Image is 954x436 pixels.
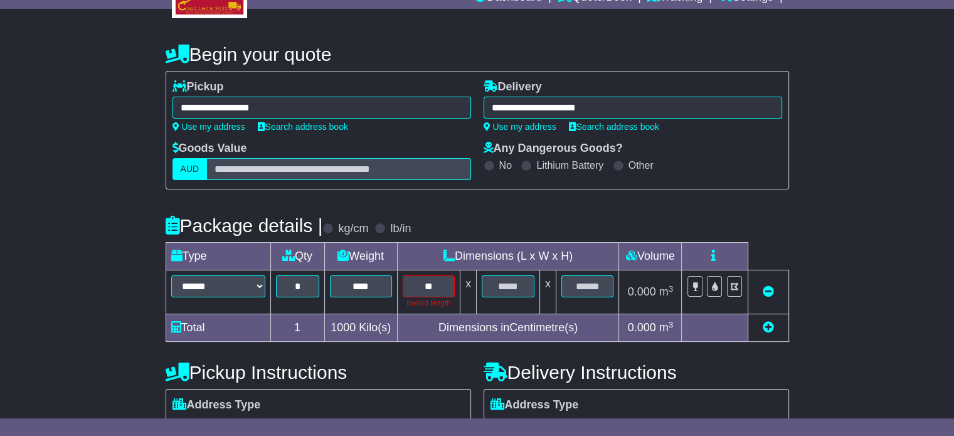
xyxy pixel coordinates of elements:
[270,314,324,342] td: 1
[763,321,774,334] a: Add new item
[166,215,323,236] h4: Package details |
[490,415,551,435] span: Residential
[659,285,674,298] span: m
[460,270,477,314] td: x
[499,159,512,171] label: No
[539,270,556,314] td: x
[569,122,659,132] a: Search address book
[324,243,397,270] td: Weight
[642,415,726,435] span: Air & Sea Depot
[172,158,208,180] label: AUD
[763,285,774,298] a: Remove this item
[669,284,674,294] sup: 3
[166,362,471,383] h4: Pickup Instructions
[324,415,408,435] span: Air & Sea Depot
[403,297,455,309] div: Invalid length
[331,321,356,334] span: 1000
[338,222,368,236] label: kg/cm
[490,398,579,412] label: Address Type
[258,122,348,132] a: Search address book
[390,222,411,236] label: lb/in
[166,243,270,270] td: Type
[669,320,674,329] sup: 3
[628,321,656,334] span: 0.000
[172,398,261,412] label: Address Type
[172,142,247,156] label: Goods Value
[628,285,656,298] span: 0.000
[484,142,623,156] label: Any Dangerous Goods?
[324,314,397,342] td: Kilo(s)
[659,321,674,334] span: m
[619,243,682,270] td: Volume
[397,314,619,342] td: Dimensions in Centimetre(s)
[397,243,619,270] td: Dimensions (L x W x H)
[166,314,270,342] td: Total
[172,122,245,132] a: Use my address
[172,415,233,435] span: Residential
[484,362,789,383] h4: Delivery Instructions
[484,80,542,94] label: Delivery
[172,80,224,94] label: Pickup
[270,243,324,270] td: Qty
[564,415,629,435] span: Commercial
[484,122,556,132] a: Use my address
[246,415,311,435] span: Commercial
[536,159,603,171] label: Lithium Battery
[628,159,654,171] label: Other
[166,44,789,65] h4: Begin your quote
